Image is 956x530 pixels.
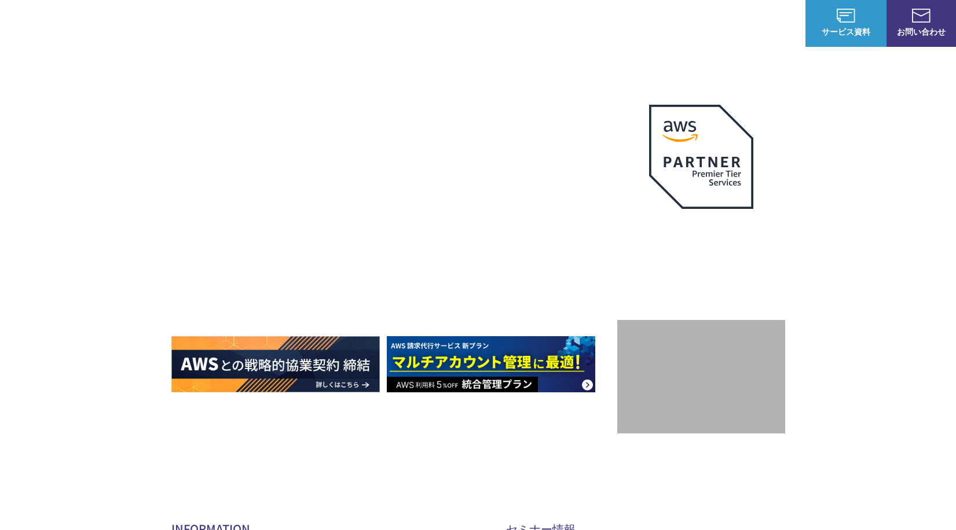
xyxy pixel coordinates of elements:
[133,11,217,35] span: NHN テコラス AWS総合支援サービス
[912,9,931,23] img: お問い合わせ
[405,17,433,30] p: 強み
[887,25,956,38] span: お問い合わせ
[171,128,617,179] p: AWSの導入からコスト削減、 構成・運用の最適化からデータ活用まで 規模や業種業態を問わない マネージドサービスで
[688,223,714,240] em: AWS
[649,105,753,209] img: AWSプレミアティアサービスパートナー
[456,17,500,30] p: サービス
[17,9,217,37] a: AWS総合支援サービス C-Chorus NHN テコラスAWS総合支援サービス
[639,17,671,30] a: 導入事例
[640,337,762,422] img: 契約件数
[171,336,380,392] img: AWSとの戦略的協業契約 締結
[837,9,855,23] img: AWS総合支援サービス C-Chorus サービス資料
[805,25,887,38] span: サービス資料
[761,17,794,30] a: ログイン
[523,17,616,30] p: 業種別ソリューション
[387,336,595,392] img: AWS請求代行サービス 統合管理プラン
[694,17,738,30] p: ナレッジ
[635,223,767,267] p: 最上位プレミアティア サービスパートナー
[171,190,617,301] h1: AWS ジャーニーの 成功を実現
